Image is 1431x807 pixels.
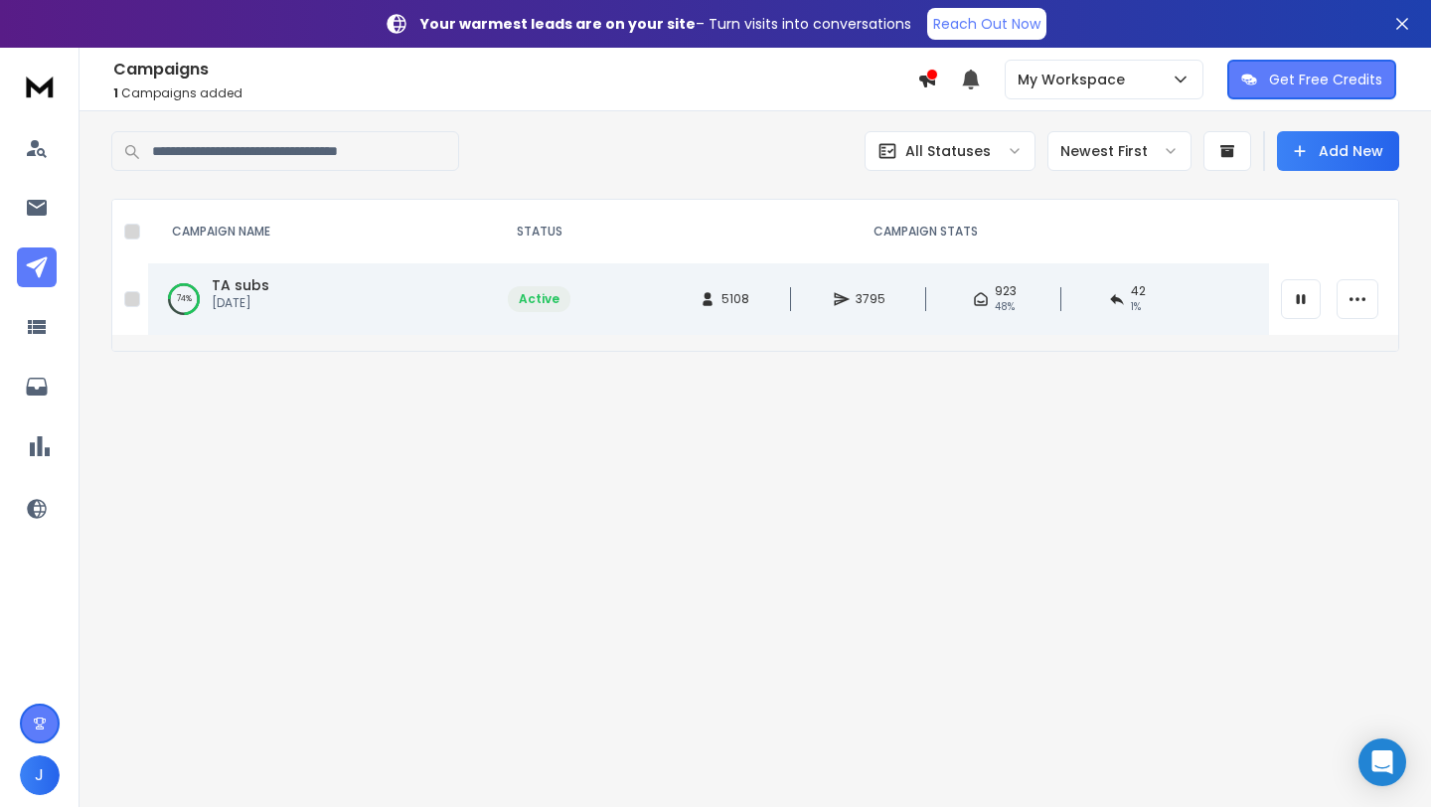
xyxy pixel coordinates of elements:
[212,295,269,311] p: [DATE]
[496,200,582,263] th: STATUS
[20,68,60,104] img: logo
[1227,60,1396,99] button: Get Free Credits
[995,283,1017,299] span: 923
[177,289,192,309] p: 74 %
[113,84,118,101] span: 1
[420,14,911,34] p: – Turn visits into conversations
[113,85,917,101] p: Campaigns added
[1131,299,1141,315] span: 1 %
[1269,70,1382,89] p: Get Free Credits
[420,14,696,34] strong: Your warmest leads are on your site
[995,299,1015,315] span: 48 %
[1358,738,1406,786] div: Open Intercom Messenger
[905,141,991,161] p: All Statuses
[148,263,496,335] td: 74%TA subs[DATE]
[20,755,60,795] button: J
[1018,70,1133,89] p: My Workspace
[927,8,1046,40] a: Reach Out Now
[1277,131,1399,171] button: Add New
[582,200,1269,263] th: CAMPAIGN STATS
[721,291,749,307] span: 5108
[1047,131,1192,171] button: Newest First
[933,14,1040,34] p: Reach Out Now
[212,275,269,295] a: TA subs
[856,291,885,307] span: 3795
[148,200,496,263] th: CAMPAIGN NAME
[113,58,917,81] h1: Campaigns
[519,291,559,307] div: Active
[1131,283,1146,299] span: 42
